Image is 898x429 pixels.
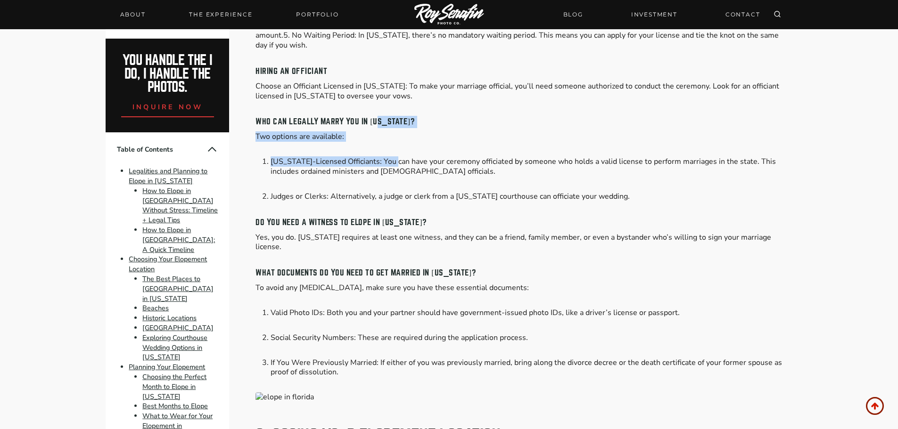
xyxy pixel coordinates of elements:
a: Planning Your Elopement [129,362,205,372]
a: CONTACT [720,6,766,23]
a: How to Elope in [GEOGRAPHIC_DATA]: A Quick Timeline [142,225,215,254]
p: To avoid any [MEDICAL_DATA], make sure you have these essential documents: [255,283,792,293]
p: 4. Pay the License Fee: Be prepared to pay a fee for the marriage license. Keep in mind that fees... [255,21,792,50]
a: Exploring Courthouse Wedding Options in [US_STATE] [142,333,207,362]
li: Valid Photo IDs: Both you and your partner should have government-issued photo IDs, like a driver... [271,308,792,318]
h4: Hiring an Officiant [255,65,792,78]
a: BLOG [558,6,589,23]
h4: Do You Need a Witness to Elope in [US_STATE]? [255,217,792,229]
a: Beaches [142,304,169,313]
h4: Who Can Legally Marry You in [US_STATE]? [255,116,792,128]
a: Scroll to top [866,397,884,415]
li: If You Were Previously Married: If either of you was previously married, bring along the divorce ... [271,358,792,378]
a: How to Elope in [GEOGRAPHIC_DATA] Without Stress: Timeline + Legal Tips [142,186,218,225]
nav: Primary Navigation [115,8,345,21]
nav: Secondary Navigation [558,6,766,23]
a: [GEOGRAPHIC_DATA] [142,323,214,332]
a: Choosing the Perfect Month to Elope in [US_STATE] [142,372,206,401]
a: INVESTMENT [626,6,683,23]
h4: What Documents Do You Need to Get Married in [US_STATE]? [255,267,792,279]
a: About [115,8,151,21]
img: How to Elope in Florida: The Only Guide You’ll Ever Need 2 [255,392,792,402]
span: inquire now [132,102,203,112]
a: The Best Places to [GEOGRAPHIC_DATA] in [US_STATE] [142,274,214,303]
button: View Search Form [771,8,784,21]
button: Collapse Table of Contents [206,144,218,155]
a: Choosing Your Elopement Location [129,255,207,274]
a: THE EXPERIENCE [183,8,258,21]
p: Two options are available: [255,132,792,142]
span: Table of Contents [117,145,206,154]
p: Yes, you do. [US_STATE] requires at least one witness, and they can be a friend, family member, o... [255,233,792,252]
h2: You handle the i do, I handle the photos. [116,54,219,94]
a: Portfolio [290,8,344,21]
a: Legalities and Planning to Elope in [US_STATE] [129,166,207,186]
p: Choose an Officiant Licensed in [US_STATE]: To make your marriage official, you’ll need someone a... [255,81,792,101]
img: Logo of Roy Serafin Photo Co., featuring stylized text in white on a light background, representi... [414,4,484,26]
li: Judges or Clerks: Alternatively, a judge or clerk from a [US_STATE] courthouse can officiate your... [271,192,792,202]
li: Social Security Numbers: These are required during the application process. [271,333,792,343]
li: [US_STATE]-Licensed Officiants: You can have your ceremony officiated by someone who holds a vali... [271,157,792,177]
a: inquire now [121,94,214,117]
a: Best Months to Elope [142,402,208,411]
a: Historic Locations [142,313,197,323]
